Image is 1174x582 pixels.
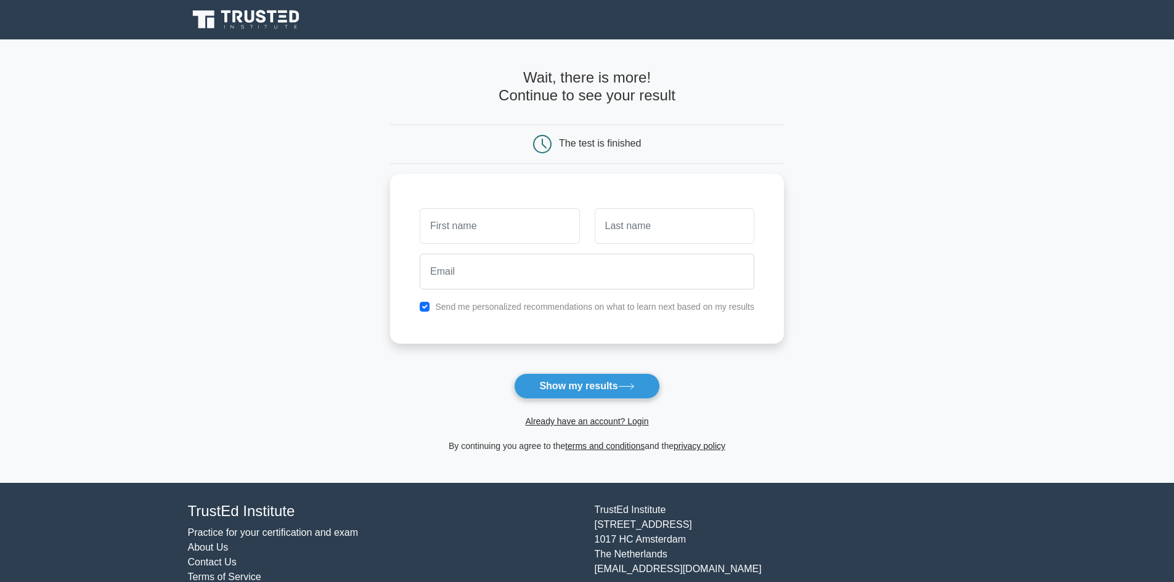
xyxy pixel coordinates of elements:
a: privacy policy [674,441,725,451]
button: Show my results [514,373,659,399]
h4: TrustEd Institute [188,503,580,520]
a: terms and conditions [565,441,645,451]
div: By continuing you agree to the and the [383,439,791,453]
a: About Us [188,542,229,552]
input: Email [420,254,754,289]
input: Last name [595,208,754,244]
label: Send me personalized recommendations on what to learn next based on my results [435,302,754,312]
a: Terms of Service [188,572,261,582]
input: First name [420,208,579,244]
div: The test is finished [559,138,641,148]
a: Contact Us [188,557,237,567]
a: Practice for your certification and exam [188,527,359,538]
a: Already have an account? Login [525,416,648,426]
h4: Wait, there is more! Continue to see your result [390,69,784,105]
